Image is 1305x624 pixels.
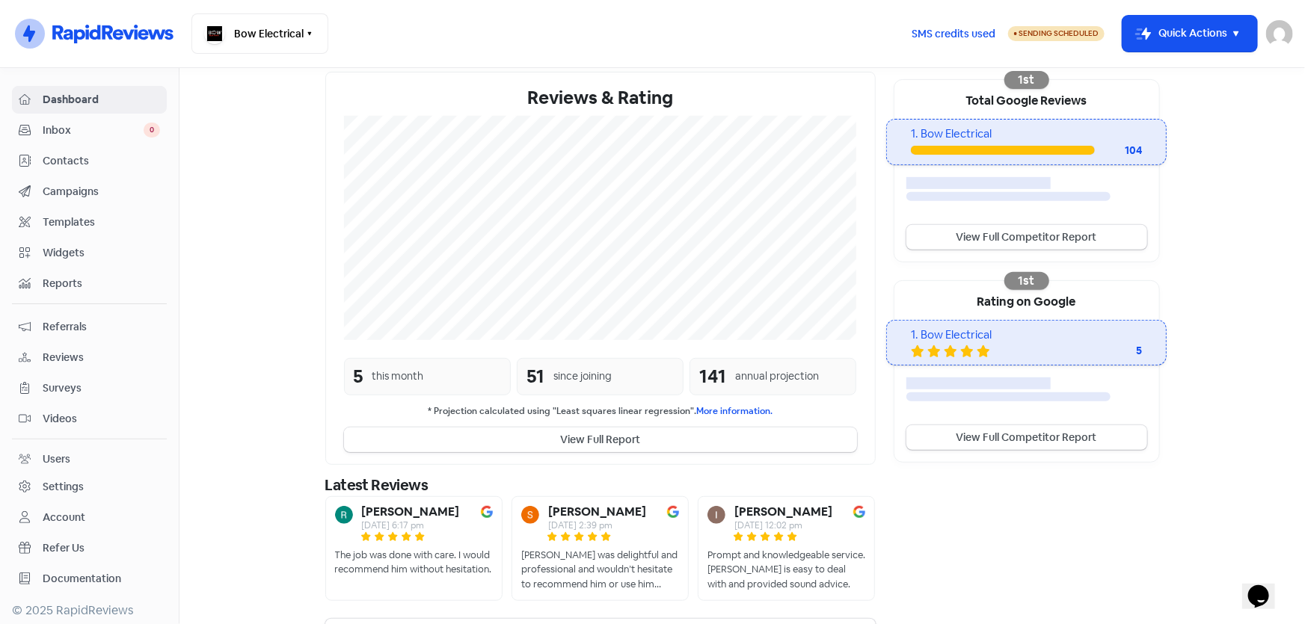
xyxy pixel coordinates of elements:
[43,350,160,365] span: Reviews
[344,404,857,418] small: * Projection calculated using "Least squares linear regression".
[43,92,160,108] span: Dashboard
[12,147,167,175] a: Contacts
[12,565,167,593] a: Documentation
[12,374,167,402] a: Surveys
[481,506,493,518] img: Image
[12,270,167,297] a: Reports
[12,117,167,144] a: Inbox 0
[12,344,167,371] a: Reviews
[335,506,353,524] img: Avatar
[12,445,167,473] a: Users
[696,405,773,417] a: More information.
[894,281,1159,320] div: Rating on Google
[12,534,167,562] a: Refer Us
[548,521,646,530] div: [DATE] 2:39 pm
[43,319,160,335] span: Referrals
[1004,272,1049,290] div: 1st
[521,506,539,524] img: Avatar
[526,363,544,390] div: 51
[1242,564,1290,609] iframe: chat widget
[853,506,865,518] img: Image
[43,411,160,427] span: Videos
[344,84,857,111] div: Reviews & Rating
[43,510,85,525] div: Account
[372,368,424,384] div: this month
[12,86,167,114] a: Dashboard
[43,245,160,261] span: Widgets
[1008,25,1105,43] a: Sending Scheduled
[12,602,167,620] div: © 2025 RapidReviews
[335,548,493,577] div: The job was done with care. I would recommend him without hesitation.
[12,405,167,433] a: Videos
[1082,343,1142,359] div: 5
[707,548,865,592] div: Prompt and knowledgeable service. [PERSON_NAME] is easy to deal with and provided sound advice.
[707,506,725,524] img: Avatar
[735,368,819,384] div: annual projection
[43,540,160,556] span: Refer Us
[906,225,1147,250] a: View Full Competitor Report
[521,548,679,592] div: [PERSON_NAME] was delightful and professional and wouldn’t hesitate to recommend him or use him a...
[325,474,876,496] div: Latest Reviews
[699,363,726,390] div: 141
[899,25,1008,40] a: SMS credits used
[12,504,167,531] a: Account
[362,506,460,518] b: [PERSON_NAME]
[43,571,160,587] span: Documentation
[1095,143,1143,158] div: 104
[734,521,832,530] div: [DATE] 12:02 pm
[1004,71,1049,89] div: 1st
[362,521,460,530] div: [DATE] 6:17 pm
[191,13,328,54] button: Bow Electrical
[43,184,160,200] span: Campaigns
[43,451,70,467] div: Users
[43,214,160,230] span: Templates
[43,276,160,291] span: Reports
[667,506,679,518] img: Image
[553,368,612,384] div: since joining
[43,123,144,138] span: Inbox
[12,239,167,267] a: Widgets
[43,380,160,396] span: Surveys
[1019,28,1099,38] span: Sending Scheduled
[12,178,167,206] a: Campaigns
[912,26,995,42] span: SMS credits used
[344,427,857,452] button: View Full Report
[354,363,363,390] div: 5
[911,126,1142,143] div: 1. Bow Electrical
[1123,16,1257,52] button: Quick Actions
[43,479,84,495] div: Settings
[12,313,167,341] a: Referrals
[12,208,167,236] a: Templates
[43,153,160,169] span: Contacts
[894,80,1159,119] div: Total Google Reviews
[906,425,1147,450] a: View Full Competitor Report
[911,327,1142,344] div: 1. Bow Electrical
[548,506,646,518] b: [PERSON_NAME]
[1266,20,1293,47] img: User
[734,506,832,518] b: [PERSON_NAME]
[12,473,167,501] a: Settings
[144,123,160,138] span: 0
